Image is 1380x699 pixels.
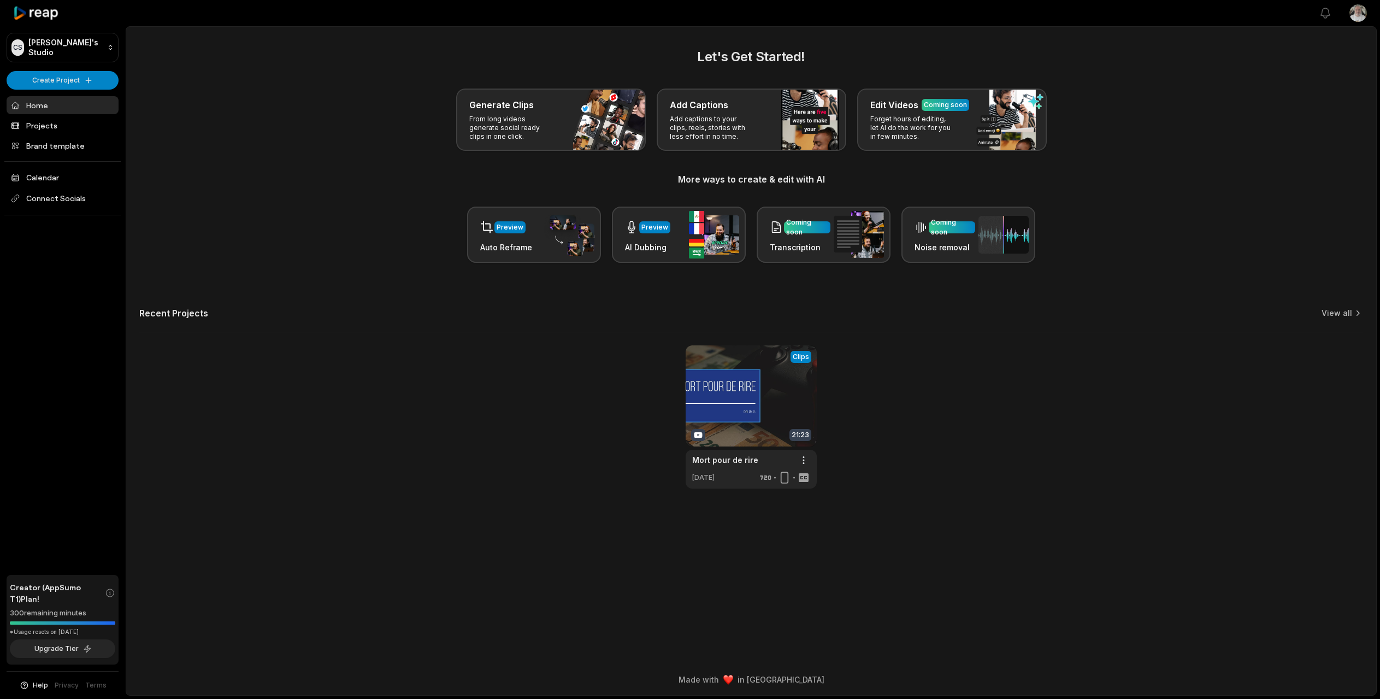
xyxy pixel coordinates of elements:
[870,98,918,111] h3: Edit Videos
[136,674,1366,685] div: Made with in [GEOGRAPHIC_DATA]
[10,608,115,619] div: 300 remaining minutes
[770,242,830,253] h3: Transcription
[85,680,107,690] a: Terms
[10,581,105,604] span: Creator (AppSumo T1) Plan!
[1322,308,1352,319] a: View all
[139,308,208,319] h2: Recent Projects
[834,211,884,258] img: transcription.png
[7,116,119,134] a: Projects
[670,115,754,141] p: Add captions to your clips, reels, stories with less effort in no time.
[931,218,973,237] div: Coming soon
[670,98,728,111] h3: Add Captions
[480,242,532,253] h3: Auto Reframe
[723,675,733,685] img: heart emoji
[139,47,1363,67] h2: Let's Get Started!
[139,173,1363,186] h3: More ways to create & edit with AI
[7,71,119,90] button: Create Project
[55,680,79,690] a: Privacy
[19,680,48,690] button: Help
[10,628,115,636] div: *Usage resets on [DATE]
[7,137,119,155] a: Brand template
[978,216,1029,254] img: noise_removal.png
[786,218,828,237] div: Coming soon
[924,100,967,110] div: Coming soon
[625,242,670,253] h3: AI Dubbing
[33,680,48,690] span: Help
[692,454,758,466] a: Mort pour de rire
[11,39,24,56] div: CS
[544,214,594,256] img: auto_reframe.png
[469,115,554,141] p: From long videos generate social ready clips in one click.
[10,639,115,658] button: Upgrade Tier
[689,211,739,259] img: ai_dubbing.png
[915,242,975,253] h3: Noise removal
[7,189,119,208] span: Connect Socials
[7,168,119,186] a: Calendar
[28,38,103,57] p: [PERSON_NAME]'s Studio
[469,98,534,111] h3: Generate Clips
[641,222,668,232] div: Preview
[7,96,119,114] a: Home
[497,222,523,232] div: Preview
[870,115,955,141] p: Forget hours of editing, let AI do the work for you in few minutes.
